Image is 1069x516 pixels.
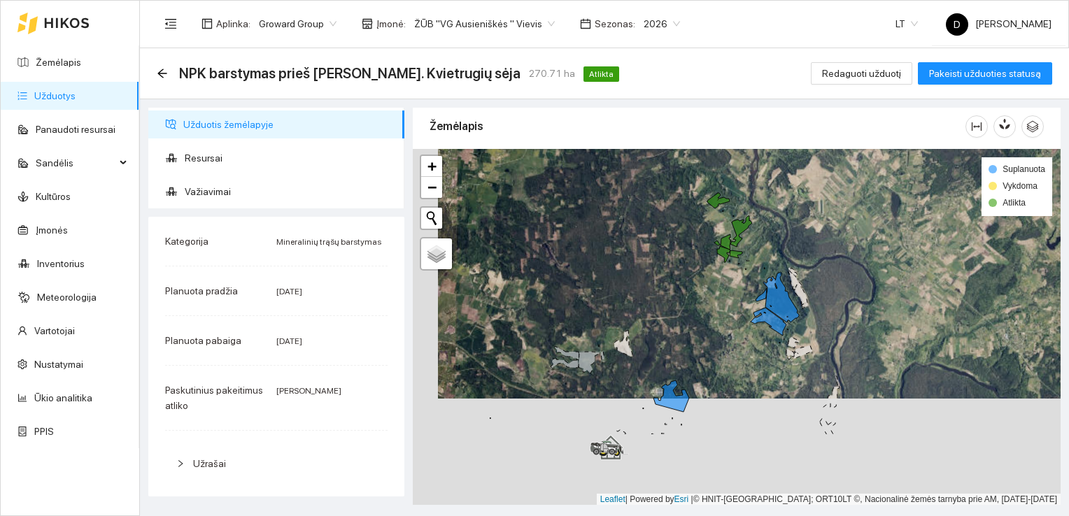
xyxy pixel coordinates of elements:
span: column-width [966,121,987,132]
span: [PERSON_NAME] [276,386,341,396]
span: [PERSON_NAME] [946,18,1052,29]
span: Užrašai [193,458,226,469]
span: menu-fold [164,17,177,30]
button: column-width [965,115,988,138]
span: Planuota pabaiga [165,335,241,346]
span: − [427,178,437,196]
span: layout [201,18,213,29]
span: Atlikta [1003,198,1026,208]
span: LT [895,13,918,34]
button: Pakeisti užduoties statusą [918,62,1052,85]
a: Leaflet [600,494,625,504]
span: Mineralinių trąšų barstymas [276,237,381,247]
span: Planuota pradžia [165,285,238,296]
span: Aplinka : [216,16,250,31]
button: Initiate a new search [421,208,442,229]
a: Layers [421,238,452,269]
a: Meteorologija [37,292,97,303]
a: Žemėlapis [36,57,81,68]
a: Nustatymai [34,359,83,370]
span: NPK barstymas prieš Ž. Kvietrugių sėja [179,62,521,85]
span: Atlikta [583,66,619,82]
span: calendar [580,18,591,29]
span: arrow-left [157,68,168,79]
div: Žemėlapis [430,106,965,146]
span: Resursai [185,144,393,172]
span: Važiavimai [185,178,393,206]
span: Groward Group [259,13,337,34]
a: Inventorius [37,258,85,269]
span: [DATE] [276,287,302,296]
span: Kategorija [165,236,208,247]
a: Zoom in [421,156,442,177]
span: Užduotis žemėlapyje [183,110,393,138]
div: Užrašai [165,447,388,480]
a: Kultūros [36,191,71,202]
span: Paskutinius pakeitimus atliko [165,385,263,411]
a: Ūkio analitika [34,392,92,403]
span: Vykdoma [1003,181,1038,191]
a: Vartotojai [34,325,75,336]
span: right [176,459,185,468]
a: Panaudoti resursai [36,124,115,135]
span: ŽŪB "VG Ausieniškės " Vievis [414,13,555,34]
a: Redaguoti užduotį [811,68,912,79]
span: + [427,157,437,175]
span: 270.71 ha [529,66,575,81]
span: Redaguoti užduotį [822,66,901,81]
span: | [691,494,693,504]
button: Redaguoti užduotį [811,62,912,85]
span: Suplanuota [1003,164,1045,174]
span: Sandėlis [36,149,115,177]
a: Užduotys [34,90,76,101]
span: Įmonė : [376,16,406,31]
button: menu-fold [157,10,185,38]
span: Sezonas : [595,16,635,31]
a: Zoom out [421,177,442,198]
a: Esri [674,494,689,504]
span: 2026 [644,13,680,34]
div: Atgal [157,68,168,80]
span: shop [362,18,373,29]
a: PPIS [34,426,54,437]
span: D [954,13,961,36]
span: Pakeisti užduoties statusą [929,66,1041,81]
span: [DATE] [276,336,302,346]
a: Įmonės [36,224,68,236]
div: | Powered by © HNIT-[GEOGRAPHIC_DATA]; ORT10LT ©, Nacionalinė žemės tarnyba prie AM, [DATE]-[DATE] [597,494,1061,506]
